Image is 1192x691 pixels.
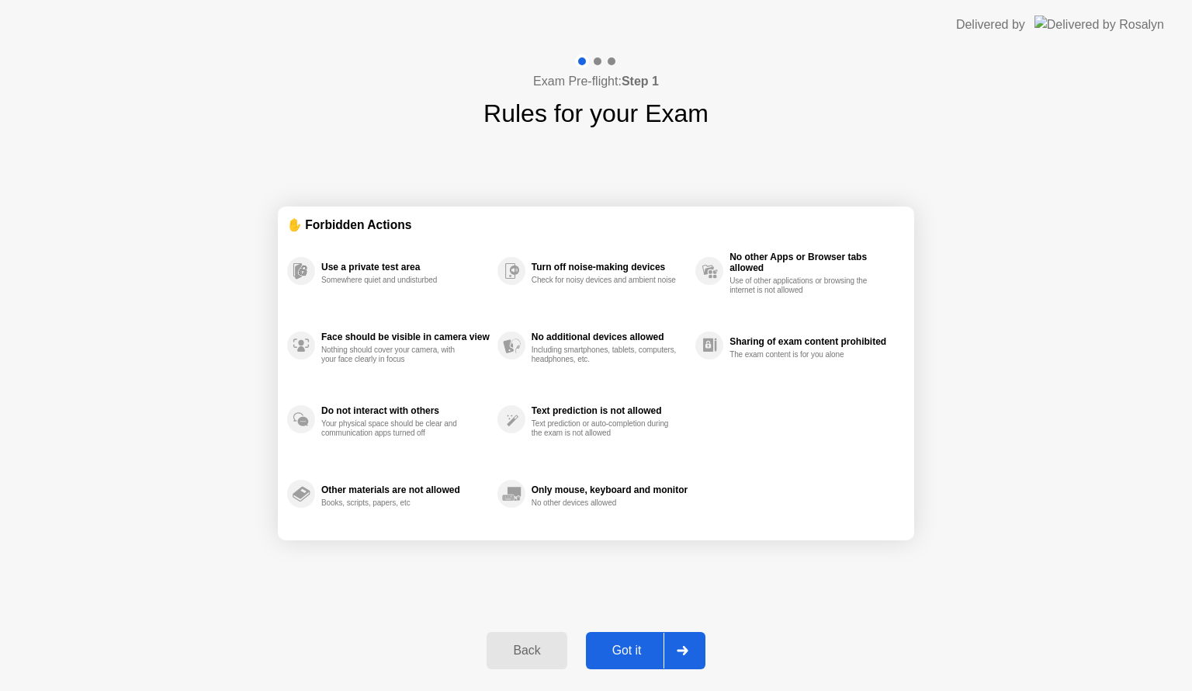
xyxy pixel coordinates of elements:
[532,345,678,364] div: Including smartphones, tablets, computers, headphones, etc.
[532,484,688,495] div: Only mouse, keyboard and monitor
[321,345,468,364] div: Nothing should cover your camera, with your face clearly in focus
[622,75,659,88] b: Step 1
[532,419,678,438] div: Text prediction or auto-completion during the exam is not allowed
[321,498,468,508] div: Books, scripts, papers, etc
[532,405,688,416] div: Text prediction is not allowed
[491,644,562,658] div: Back
[729,336,897,347] div: Sharing of exam content prohibited
[586,632,705,669] button: Got it
[1034,16,1164,33] img: Delivered by Rosalyn
[487,632,567,669] button: Back
[321,276,468,285] div: Somewhere quiet and undisturbed
[321,332,490,342] div: Face should be visible in camera view
[956,16,1025,34] div: Delivered by
[533,72,659,91] h4: Exam Pre-flight:
[483,95,709,132] h1: Rules for your Exam
[729,276,876,295] div: Use of other applications or browsing the internet is not allowed
[532,498,678,508] div: No other devices allowed
[532,332,688,342] div: No additional devices allowed
[532,262,688,273] div: Turn off noise-making devices
[287,216,905,234] div: ✋ Forbidden Actions
[729,252,897,273] div: No other Apps or Browser tabs allowed
[321,262,490,273] div: Use a private test area
[321,419,468,438] div: Your physical space should be clear and communication apps turned off
[729,350,876,359] div: The exam content is for you alone
[532,276,678,285] div: Check for noisy devices and ambient noise
[591,644,664,658] div: Got it
[321,484,490,495] div: Other materials are not allowed
[321,405,490,416] div: Do not interact with others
